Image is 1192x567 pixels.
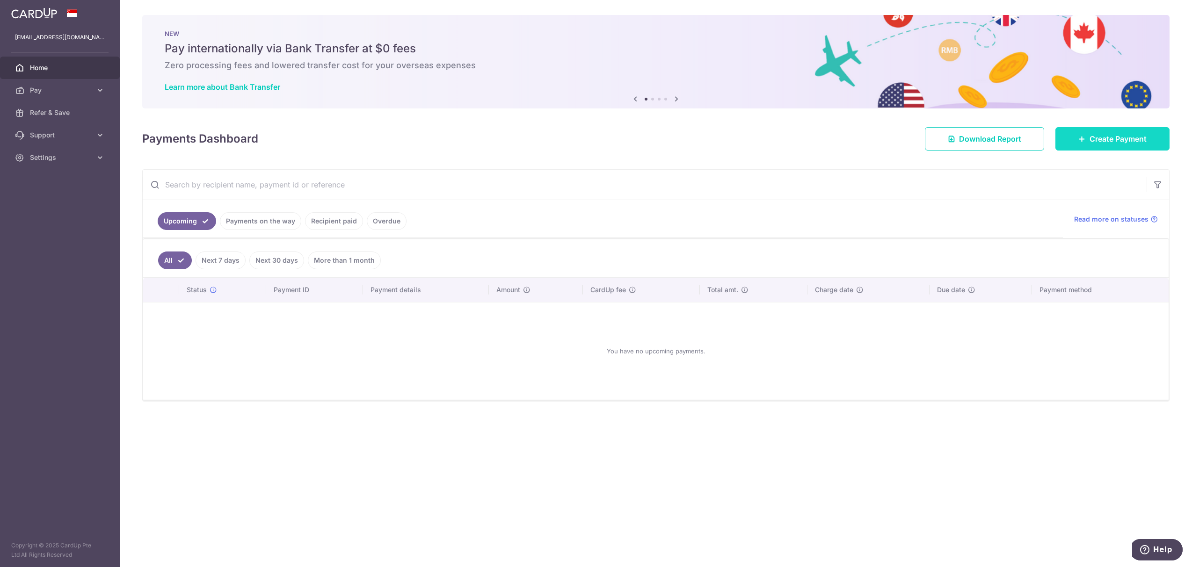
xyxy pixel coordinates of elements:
span: Total amt. [707,285,738,294]
span: Amount [496,285,520,294]
span: Due date [937,285,965,294]
a: Create Payment [1055,127,1170,151]
a: Download Report [925,127,1044,151]
a: Upcoming [158,212,216,230]
span: Settings [30,153,92,162]
img: CardUp [11,7,57,19]
span: Status [187,285,207,294]
span: Download Report [959,133,1021,144]
span: Home [30,63,92,72]
a: Next 7 days [196,251,246,269]
a: Read more on statuses [1074,215,1158,224]
span: Charge date [815,285,853,294]
a: Overdue [367,212,407,230]
th: Payment ID [266,278,363,302]
th: Payment details [363,278,489,302]
span: Read more on statuses [1074,215,1148,224]
span: Refer & Save [30,108,92,117]
span: Pay [30,86,92,95]
span: Create Payment [1090,133,1147,144]
a: Payments on the way [220,212,301,230]
span: Support [30,130,92,140]
span: CardUp fee [590,285,626,294]
h4: Payments Dashboard [142,130,258,147]
a: Recipient paid [305,212,363,230]
input: Search by recipient name, payment id or reference [143,170,1147,200]
a: Next 30 days [249,251,304,269]
h5: Pay internationally via Bank Transfer at $0 fees [165,41,1147,56]
th: Payment method [1032,278,1169,302]
a: Learn more about Bank Transfer [165,82,280,92]
h6: Zero processing fees and lowered transfer cost for your overseas expenses [165,60,1147,71]
a: More than 1 month [308,251,381,269]
span: Help [21,7,40,15]
p: NEW [165,30,1147,37]
div: You have no upcoming payments. [154,310,1157,392]
p: [EMAIL_ADDRESS][DOMAIN_NAME] [15,33,105,42]
a: All [158,251,192,269]
iframe: Opens a widget where you can find more information [1132,539,1183,562]
img: Bank transfer banner [142,15,1170,108]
